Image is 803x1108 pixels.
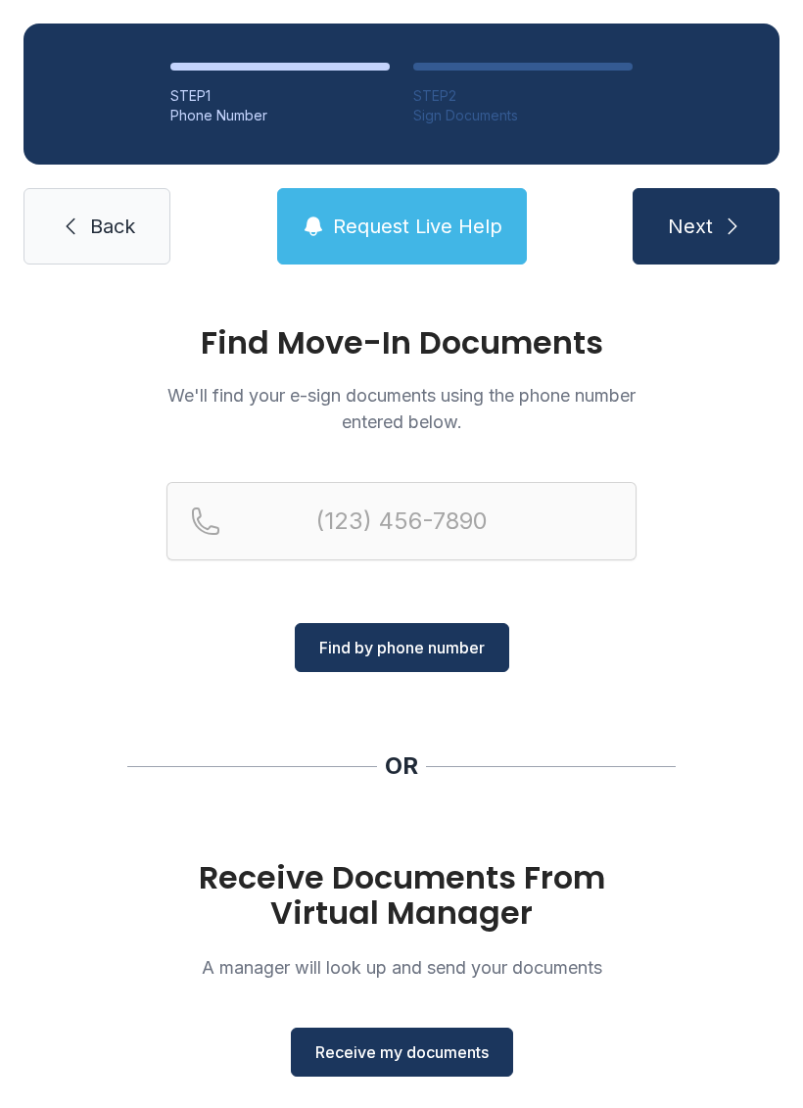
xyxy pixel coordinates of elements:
h1: Find Move-In Documents [166,327,637,359]
div: STEP 1 [170,86,390,106]
span: Receive my documents [315,1040,489,1064]
div: OR [385,750,418,782]
div: Phone Number [170,106,390,125]
p: A manager will look up and send your documents [166,954,637,981]
div: Sign Documents [413,106,633,125]
span: Next [668,213,713,240]
span: Find by phone number [319,636,485,659]
input: Reservation phone number [166,482,637,560]
span: Request Live Help [333,213,502,240]
p: We'll find your e-sign documents using the phone number entered below. [166,382,637,435]
span: Back [90,213,135,240]
div: STEP 2 [413,86,633,106]
h1: Receive Documents From Virtual Manager [166,860,637,931]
